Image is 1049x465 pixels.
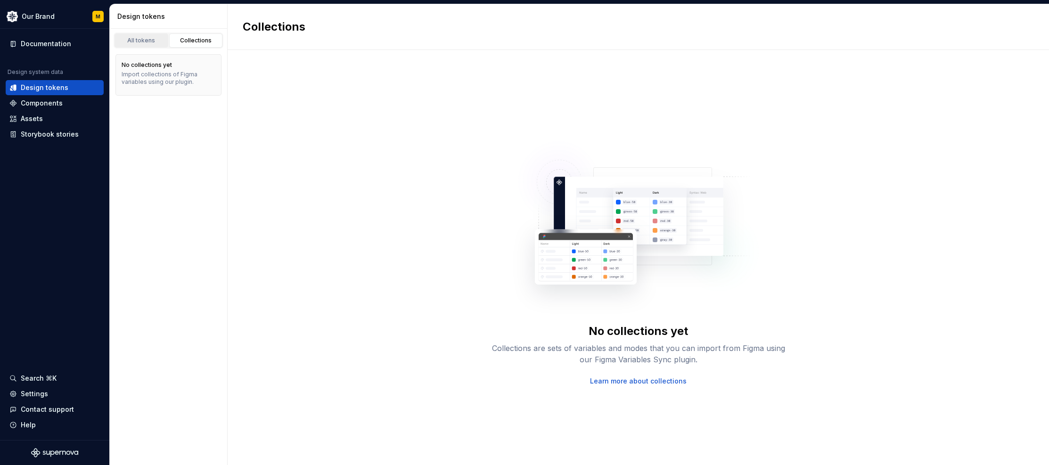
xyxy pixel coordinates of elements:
div: Design system data [8,68,63,76]
div: Search ⌘K [21,374,57,383]
a: Settings [6,386,104,401]
div: Settings [21,389,48,399]
button: Help [6,417,104,432]
a: Storybook stories [6,127,104,142]
h2: Collections [243,19,305,34]
div: Collections are sets of variables and modes that you can import from Figma using our Figma Variab... [488,343,789,365]
div: M [96,13,100,20]
a: Design tokens [6,80,104,95]
div: Design tokens [21,83,68,92]
div: Design tokens [117,12,223,21]
div: Collections [172,37,220,44]
a: Documentation [6,36,104,51]
div: Components [21,98,63,108]
div: Storybook stories [21,130,79,139]
button: Contact support [6,402,104,417]
button: Our BrandM [2,6,107,26]
div: All tokens [118,37,165,44]
a: Learn more about collections [590,376,687,386]
div: No collections yet [122,61,172,69]
div: No collections yet [589,324,688,339]
a: Components [6,96,104,111]
img: 344848e3-ec3d-4aa0-b708-b8ed6430a7e0.png [7,11,18,22]
div: Help [21,420,36,430]
div: Contact support [21,405,74,414]
div: Our Brand [22,12,55,21]
div: Import collections of Figma variables using our plugin. [122,71,215,86]
div: Assets [21,114,43,123]
div: Documentation [21,39,71,49]
svg: Supernova Logo [31,448,78,457]
a: Assets [6,111,104,126]
button: Search ⌘K [6,371,104,386]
